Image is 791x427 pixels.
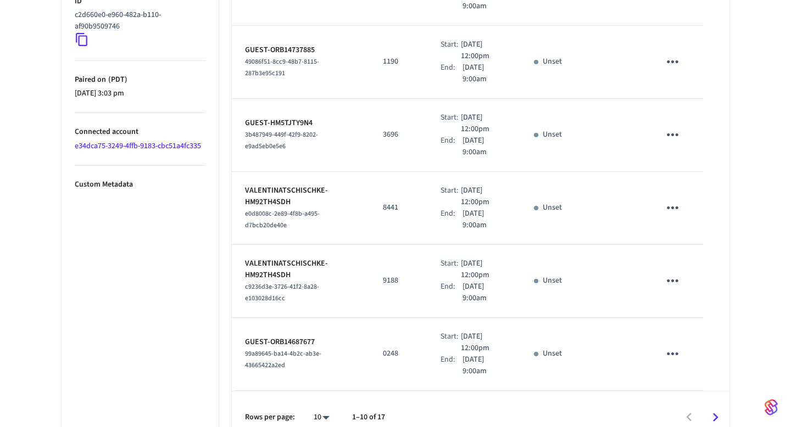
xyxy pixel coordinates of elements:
div: End: [441,208,463,231]
p: Connected account [75,126,205,138]
p: 1190 [383,56,414,68]
p: Unset [543,348,562,359]
p: [DATE] 9:00am [463,354,508,377]
span: e0d8008c-2e89-4f8b-a495-d7bcb20de40e [245,209,320,230]
div: Start: [441,331,461,354]
p: 1–10 of 17 [352,412,385,423]
p: [DATE] 9:00am [463,62,508,85]
img: SeamLogoGradient.69752ec5.svg [765,398,778,416]
span: 49086f51-8cc9-48b7-8115-287b3e95c191 [245,57,319,78]
p: [DATE] 12:00pm [461,258,507,281]
p: Rows per page: [245,412,295,423]
span: ( PDT ) [106,74,127,85]
p: [DATE] 9:00am [463,281,508,304]
span: 3b487949-449f-42f9-8202-e9ad5eb0e5e6 [245,130,318,151]
p: Unset [543,56,562,68]
p: Unset [543,202,562,214]
p: Unset [543,129,562,141]
p: [DATE] 9:00am [463,208,508,231]
p: [DATE] 12:00pm [461,185,507,208]
div: Start: [441,185,461,208]
p: GUEST-HM5TJTY9N4 [245,117,356,129]
div: End: [441,354,463,377]
p: [DATE] 12:00pm [461,112,507,135]
div: End: [441,135,463,158]
p: Paired on [75,74,205,86]
div: 10 [308,409,335,425]
p: 9188 [383,275,414,286]
div: End: [441,62,463,85]
div: Start: [441,258,461,281]
p: [DATE] 9:00am [463,135,508,158]
div: Start: [441,112,461,135]
p: GUEST-ORB14687677 [245,336,356,348]
p: [DATE] 12:00pm [461,331,507,354]
span: 99a89645-ba14-4b2c-ab3e-43665422a2ed [245,349,321,370]
p: [DATE] 12:00pm [461,39,507,62]
a: e34dca75-3249-4ffb-9183-cbc51a4fc335 [75,141,201,151]
p: VALENTINATSCHISCHKE-HM92TH4SDH [245,258,356,281]
p: Unset [543,275,562,286]
div: Start: [441,39,461,62]
p: Custom Metadata [75,179,205,190]
p: 3696 [383,129,414,141]
span: c9236d3e-3726-41f2-8a28-e103028d16cc [245,282,319,303]
p: GUEST-ORB14737885 [245,44,356,56]
p: [DATE] 3:03 pm [75,88,205,99]
p: c2d660e0-e960-482a-b110-af90b9509746 [75,9,201,32]
p: 0248 [383,348,414,359]
p: VALENTINATSCHISCHKE-HM92TH4SDH [245,185,356,208]
p: 8441 [383,202,414,214]
div: End: [441,281,463,304]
